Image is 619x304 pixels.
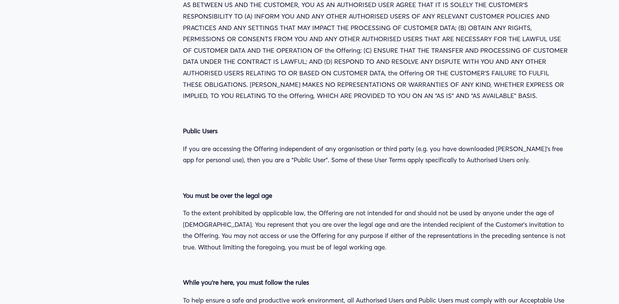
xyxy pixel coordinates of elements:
p: If you are accessing the Offering independent of any organisation or third party (e.g. you have d... [183,143,570,166]
p: To the extent prohibited by applicable law, the Offering are not intended for and should not be u... [183,207,570,253]
strong: Public Users [183,127,217,135]
strong: While you’re here, you must follow the rules [183,278,309,286]
strong: You must be over the legal age [183,192,272,199]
